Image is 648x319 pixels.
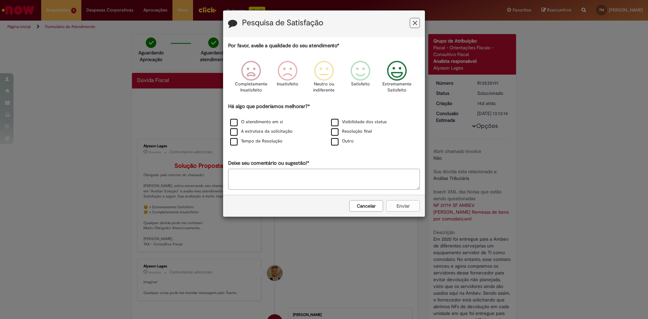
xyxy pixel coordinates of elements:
[228,42,339,49] label: Por favor, avalie a qualidade do seu atendimento*
[307,56,341,102] div: Neutro ou indiferente
[230,119,283,125] label: O atendimento em si
[277,81,298,87] p: Insatisfeito
[242,19,323,27] label: Pesquisa de Satisfação
[230,138,282,144] label: Tempo de Resolução
[343,56,378,102] div: Satisfeito
[312,81,336,94] p: Neutro ou indiferente
[270,56,305,102] div: Insatisfeito
[349,200,383,212] button: Cancelar
[331,128,372,135] label: Resolução final
[235,81,267,94] p: Completamente Insatisfeito
[380,56,414,102] div: Extremamente Satisfeito
[331,119,387,125] label: Visibilidade dos status
[228,160,309,167] label: Deixe seu comentário ou sugestão!*
[234,56,268,102] div: Completamente Insatisfeito
[351,81,370,87] p: Satisfeito
[230,128,293,135] label: A estrutura da solicitação
[228,103,420,147] div: Há algo que poderíamos melhorar?*
[331,138,354,144] label: Outro
[382,81,411,94] p: Extremamente Satisfeito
